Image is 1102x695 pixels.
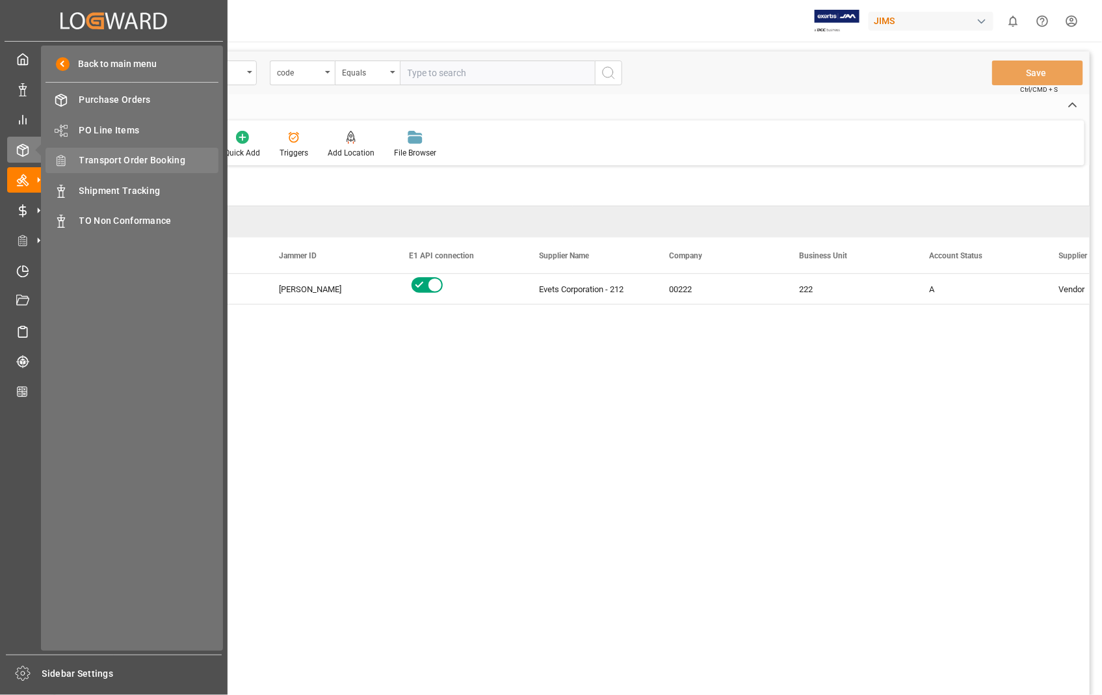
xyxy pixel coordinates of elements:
a: Document Management [7,288,220,314]
span: PO Line Items [79,124,219,137]
a: My Reports [7,107,220,132]
div: 222 [783,274,913,304]
a: Shipment Tracking [46,178,218,203]
div: 00222 [653,274,783,304]
div: Quick Add [224,147,260,159]
input: Type to search [400,61,595,85]
div: Evets Corporation - 212 [523,274,653,304]
span: TO Non Conformance [79,214,219,228]
span: Purchase Orders [79,93,219,107]
a: PO Line Items [46,117,218,143]
button: open menu [270,61,335,85]
span: Ctrl/CMD + S [1021,85,1058,94]
a: TO Non Conformance [46,208,218,234]
a: Data Management [7,76,220,102]
button: search button [595,61,622,85]
div: JIMS [869,12,993,31]
a: Sailing Schedules [7,318,220,344]
button: Save [992,61,1083,85]
div: [PERSON_NAME] [279,275,378,305]
div: code [277,64,321,79]
div: Triggers [280,147,308,159]
div: Equals [342,64,386,79]
span: Company [669,251,702,260]
div: A [929,275,1028,305]
a: Timeslot Management V2 [7,258,220,283]
div: Add Location [328,147,374,159]
a: My Cockpit [7,46,220,72]
a: Transport Order Booking [46,148,218,173]
span: Jammer ID [279,251,317,260]
button: Help Center [1028,7,1057,36]
span: Account Status [929,251,982,260]
span: E1 API connection [409,251,474,260]
span: Supplier Name [539,251,589,260]
a: CO2 Calculator [7,379,220,404]
button: JIMS [869,8,999,33]
a: Purchase Orders [46,87,218,113]
span: Back to main menu [70,57,157,71]
span: Business Unit [799,251,847,260]
button: open menu [335,61,400,85]
img: Exertis%20JAM%20-%20Email%20Logo.jpg_1722504956.jpg [815,10,859,33]
a: Tracking Shipment [7,349,220,374]
span: Sidebar Settings [42,667,222,681]
button: show 0 new notifications [999,7,1028,36]
div: File Browser [394,147,436,159]
span: Transport Order Booking [79,154,219,167]
span: Shipment Tracking [79,184,219,198]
